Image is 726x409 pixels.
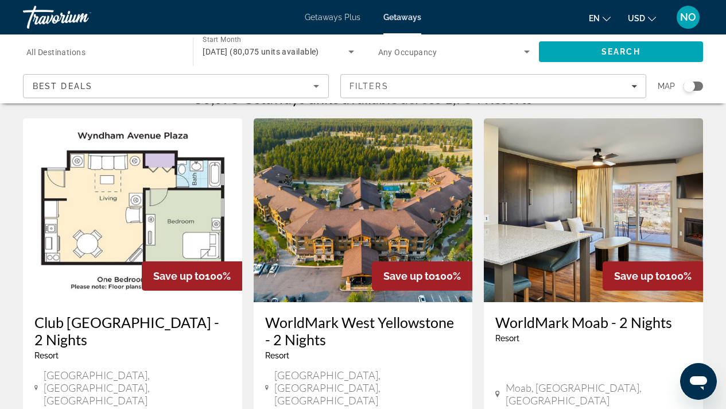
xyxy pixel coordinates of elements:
[484,118,703,302] img: WorldMark Moab - 2 Nights
[23,2,138,32] a: Travorium
[26,48,86,57] span: All Destinations
[673,5,703,29] button: User Menu
[142,261,242,291] div: 100%
[378,48,437,57] span: Any Occupancy
[350,82,389,91] span: Filters
[153,270,205,282] span: Save up to
[23,118,242,302] img: Club Wyndham Avenue Plaza - 2 Nights
[495,314,692,331] a: WorldMark Moab - 2 Nights
[680,11,696,23] span: NO
[601,47,640,56] span: Search
[33,82,92,91] span: Best Deals
[34,314,231,348] a: Club [GEOGRAPHIC_DATA] - 2 Nights
[44,369,231,407] span: [GEOGRAPHIC_DATA], [GEOGRAPHIC_DATA], [GEOGRAPHIC_DATA]
[274,369,461,407] span: [GEOGRAPHIC_DATA], [GEOGRAPHIC_DATA], [GEOGRAPHIC_DATA]
[372,261,472,291] div: 100%
[603,261,703,291] div: 100%
[628,14,645,23] span: USD
[34,351,59,360] span: Resort
[26,45,178,59] input: Select destination
[589,10,611,26] button: Change language
[614,270,666,282] span: Save up to
[628,10,656,26] button: Change currency
[506,381,692,407] span: Moab, [GEOGRAPHIC_DATA], [GEOGRAPHIC_DATA]
[383,13,421,22] a: Getaways
[254,118,473,302] img: WorldMark West Yellowstone - 2 Nights
[658,78,675,94] span: Map
[495,334,519,343] span: Resort
[203,47,319,56] span: [DATE] (80,075 units available)
[203,36,241,44] span: Start Month
[539,41,703,62] button: Search
[680,363,717,400] iframe: Button to launch messaging window
[340,74,646,98] button: Filters
[33,79,319,93] mat-select: Sort by
[265,351,289,360] span: Resort
[383,270,435,282] span: Save up to
[305,13,360,22] a: Getaways Plus
[265,314,461,348] a: WorldMark West Yellowstone - 2 Nights
[589,14,600,23] span: en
